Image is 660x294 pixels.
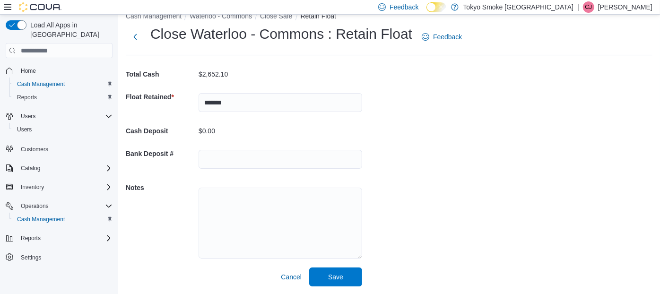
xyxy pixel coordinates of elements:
[17,182,113,193] span: Inventory
[6,60,113,289] nav: Complex example
[13,92,41,103] a: Reports
[17,163,44,174] button: Catalog
[2,232,116,245] button: Reports
[328,272,343,282] span: Save
[126,65,197,84] h5: Total Cash
[463,1,574,13] p: Tokyo Smoke [GEOGRAPHIC_DATA]
[17,252,45,263] a: Settings
[17,65,113,77] span: Home
[17,143,113,155] span: Customers
[26,20,113,39] span: Load All Apps in [GEOGRAPHIC_DATA]
[126,87,197,106] h5: Float Retained
[2,199,116,213] button: Operations
[17,126,32,133] span: Users
[126,144,197,163] h5: Bank Deposit #
[126,27,145,46] button: Next
[17,233,113,244] span: Reports
[418,27,466,46] a: Feedback
[17,111,113,122] span: Users
[21,146,48,153] span: Customers
[583,1,594,13] div: Craig Jacobs
[21,164,40,172] span: Catalog
[13,124,113,135] span: Users
[277,268,305,286] button: Cancel
[126,12,182,20] button: Cash Management
[17,216,65,223] span: Cash Management
[21,254,41,261] span: Settings
[17,65,40,77] a: Home
[21,202,49,210] span: Operations
[13,92,113,103] span: Reports
[21,67,36,75] span: Home
[190,12,252,20] button: Waterloo - Commons
[126,121,197,140] h5: Cash Deposit
[9,91,116,104] button: Reports
[17,233,44,244] button: Reports
[13,214,69,225] a: Cash Management
[199,127,215,135] p: $0.00
[13,214,113,225] span: Cash Management
[9,213,116,226] button: Cash Management
[598,1,652,13] p: [PERSON_NAME]
[2,162,116,175] button: Catalog
[17,182,48,193] button: Inventory
[2,251,116,264] button: Settings
[2,142,116,156] button: Customers
[17,251,113,263] span: Settings
[21,112,35,120] span: Users
[17,94,37,101] span: Reports
[2,181,116,194] button: Inventory
[19,2,61,12] img: Cova
[17,200,113,212] span: Operations
[433,32,462,42] span: Feedback
[17,200,52,212] button: Operations
[150,25,412,43] h1: Close Waterloo - Commons : Retain Float
[17,163,113,174] span: Catalog
[126,11,652,23] nav: An example of EuiBreadcrumbs
[426,12,427,13] span: Dark Mode
[577,1,579,13] p: |
[9,123,116,136] button: Users
[21,234,41,242] span: Reports
[126,178,197,197] h5: Notes
[281,272,302,282] span: Cancel
[199,70,228,78] p: $2,652.10
[17,111,39,122] button: Users
[21,183,44,191] span: Inventory
[390,2,418,12] span: Feedback
[17,80,65,88] span: Cash Management
[301,12,336,20] button: Retain Float
[13,78,113,90] span: Cash Management
[2,64,116,78] button: Home
[13,78,69,90] a: Cash Management
[13,124,35,135] a: Users
[309,268,362,286] button: Save
[260,12,292,20] button: Close Safe
[9,78,116,91] button: Cash Management
[17,144,52,155] a: Customers
[2,110,116,123] button: Users
[426,2,446,12] input: Dark Mode
[585,1,592,13] span: CJ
